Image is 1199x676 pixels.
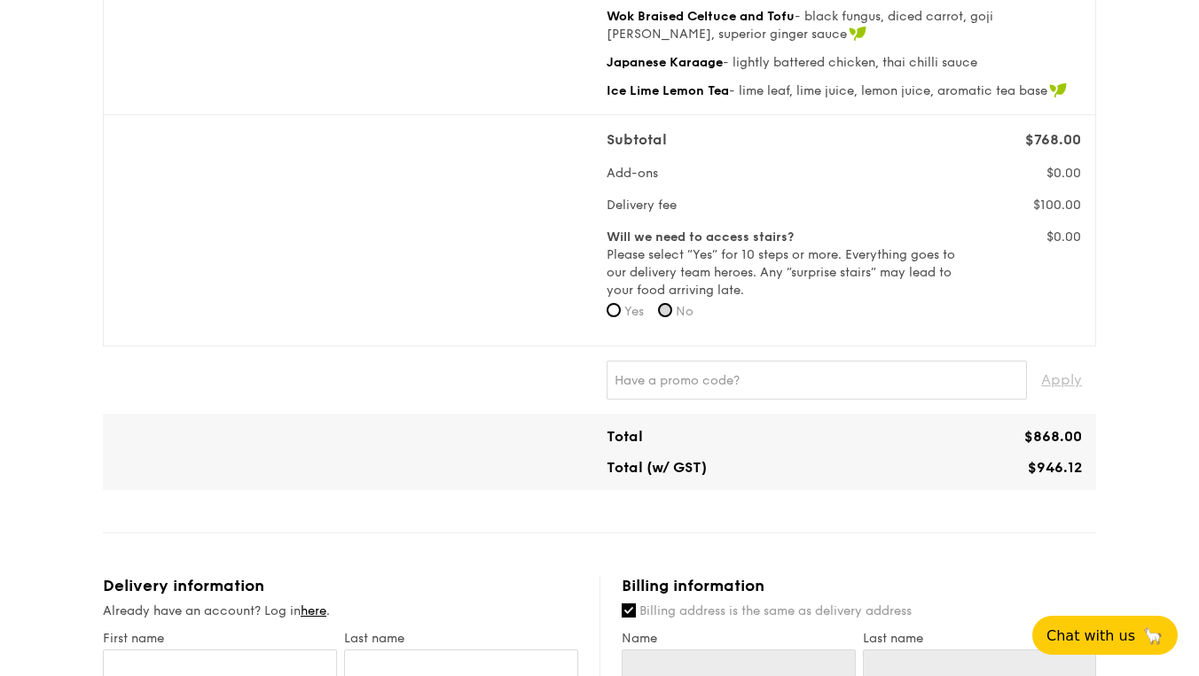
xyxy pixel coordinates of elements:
[1025,131,1081,148] span: $768.00
[103,576,264,595] span: Delivery information
[658,303,672,317] input: No
[729,83,1047,98] span: - lime leaf, lime juice, lemon juice, aromatic tea base
[1033,198,1081,213] span: $100.00
[607,229,959,299] label: Please select “Yes” for 10 steps or more. Everything goes to our delivery team heroes. Any “surpr...
[1046,627,1135,644] span: Chat with us
[607,131,667,148] span: Subtotal
[607,303,621,317] input: Yes
[301,603,326,618] a: here
[1028,459,1082,476] span: $946.12
[607,459,707,476] span: Total (w/ GST)
[1041,361,1082,400] span: Apply
[607,198,677,213] span: Delivery fee
[1142,625,1164,646] span: 🦙
[344,631,578,646] label: Last name
[624,304,644,319] span: Yes
[607,229,794,245] b: Will we need to access stairs?
[607,428,643,445] span: Total
[103,602,578,620] div: Already have an account? Log in .
[639,603,912,618] span: Billing address is the same as delivery address
[1046,166,1081,181] span: $0.00
[863,631,1097,646] label: Last name
[622,576,764,595] span: Billing information
[622,603,636,618] input: Billing address is the same as delivery address
[1046,229,1081,245] span: $0.00
[622,631,856,646] label: Name
[1024,428,1082,445] span: $868.00
[607,9,993,42] span: - black fungus, diced carrot, goji [PERSON_NAME], superior ginger sauce
[676,304,694,319] span: No
[849,26,866,42] img: icon-vegan.f8ff3823.svg
[607,55,723,70] span: Japanese Karaage
[607,361,1027,400] input: Have a promo code?
[723,55,977,70] span: - lightly battered chicken, thai chilli sauce
[607,166,658,181] span: Add-ons
[103,631,337,646] label: First name
[1049,82,1067,98] img: icon-vegan.f8ff3823.svg
[1032,616,1178,655] button: Chat with us🦙
[607,83,729,98] span: Ice Lime Lemon Tea
[607,9,795,24] span: Wok Braised Celtuce and Tofu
